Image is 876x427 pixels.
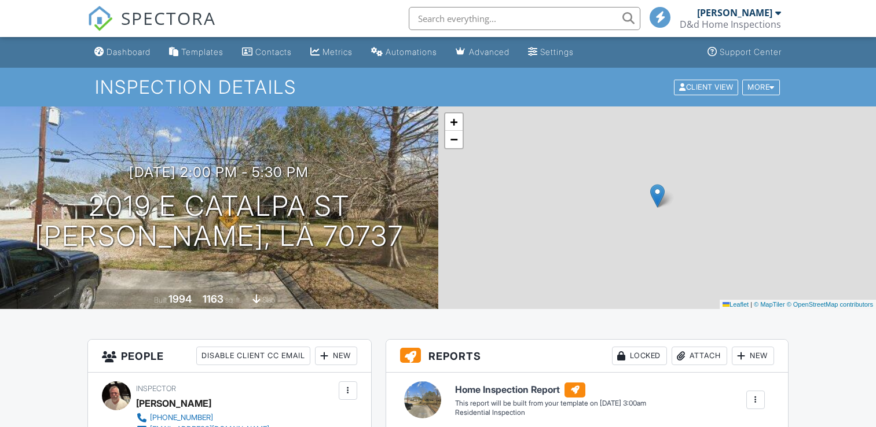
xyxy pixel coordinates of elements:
img: Marker [650,184,665,208]
a: Support Center [703,42,786,63]
a: Leaflet [723,301,749,308]
a: Settings [523,42,578,63]
a: Client View [673,82,741,91]
span: Built [154,296,167,304]
div: [PHONE_NUMBER] [150,413,213,422]
a: Advanced [451,42,514,63]
span: slab [262,296,275,304]
div: Contacts [255,47,292,57]
a: Templates [164,42,228,63]
div: New [315,347,357,365]
a: Zoom in [445,113,463,131]
h1: 2019 E Catalpa St [PERSON_NAME], LA 70737 [35,191,404,252]
h6: Home Inspection Report [455,382,646,397]
div: Client View [674,79,738,95]
div: More [742,79,780,95]
h3: [DATE] 2:00 pm - 5:30 pm [129,164,309,180]
div: [PERSON_NAME] [697,7,772,19]
span: − [450,132,457,146]
span: Inspector [136,384,176,393]
a: Automations (Basic) [366,42,442,63]
div: Attach [672,347,727,365]
div: This report will be built from your template on [DATE] 3:00am [455,399,646,408]
div: Support Center [720,47,782,57]
a: Contacts [237,42,296,63]
div: Dashboard [107,47,151,57]
div: Automations [386,47,437,57]
a: SPECTORA [87,16,216,40]
div: Locked [612,347,667,365]
span: | [750,301,752,308]
a: © MapTiler [754,301,785,308]
div: Settings [540,47,574,57]
div: [PERSON_NAME] [136,395,211,412]
div: New [732,347,774,365]
div: Advanced [469,47,510,57]
a: Metrics [306,42,357,63]
a: © OpenStreetMap contributors [787,301,873,308]
span: SPECTORA [121,6,216,30]
div: 1163 [203,293,223,305]
a: Zoom out [445,131,463,148]
input: Search everything... [409,7,640,30]
div: 1994 [168,293,192,305]
div: Residential Inspection [455,408,646,418]
span: sq. ft. [225,296,241,304]
span: + [450,115,457,129]
div: D&d Home Inspections [680,19,781,30]
h1: Inspection Details [95,77,781,97]
h3: Reports [386,340,788,373]
h3: People [88,340,371,373]
img: The Best Home Inspection Software - Spectora [87,6,113,31]
div: Disable Client CC Email [196,347,310,365]
div: Templates [181,47,223,57]
div: Metrics [322,47,353,57]
a: [PHONE_NUMBER] [136,412,269,424]
a: Dashboard [90,42,155,63]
